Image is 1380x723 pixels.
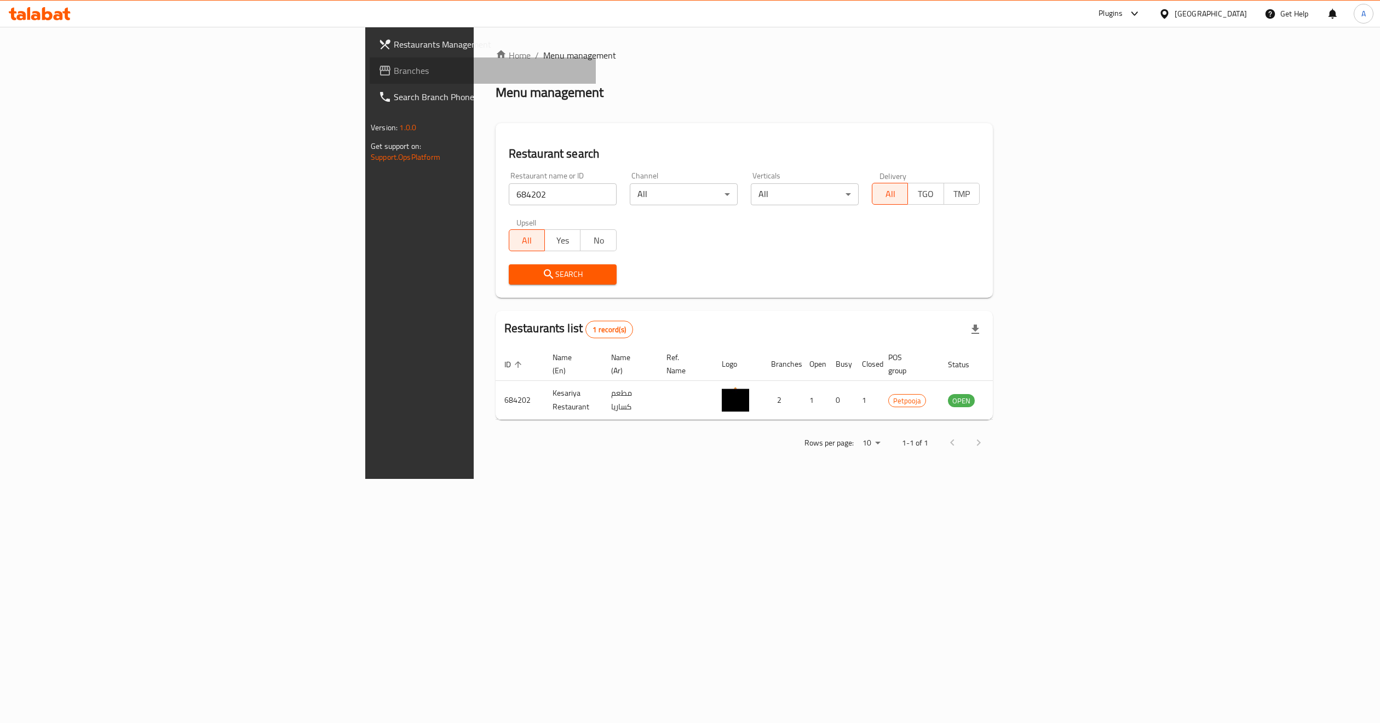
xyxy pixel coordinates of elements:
th: Busy [827,348,853,381]
span: A [1361,8,1366,20]
th: Branches [762,348,801,381]
div: [GEOGRAPHIC_DATA] [1175,8,1247,20]
span: Yes [549,233,576,248]
span: Name (En) [553,351,589,377]
td: 0 [827,381,853,420]
span: POS group [888,351,926,377]
span: 1 record(s) [586,325,633,335]
span: Search [517,268,608,281]
span: Petpooja [889,395,925,407]
td: 1 [853,381,879,420]
span: Ref. Name [666,351,700,377]
span: OPEN [948,395,975,407]
nav: breadcrumb [496,49,993,62]
div: All [630,183,738,205]
span: All [877,186,904,202]
span: Status [948,358,984,371]
div: Rows per page: [858,435,884,452]
button: TMP [944,183,980,205]
td: 1 [801,381,827,420]
td: 2 [762,381,801,420]
th: Open [801,348,827,381]
label: Delivery [879,172,907,180]
span: All [514,233,540,248]
button: TGO [907,183,944,205]
button: No [580,229,616,251]
th: Closed [853,348,879,381]
span: Name (Ar) [611,351,645,377]
a: Support.OpsPlatform [371,150,440,164]
h2: Restaurants list [504,320,633,338]
label: Upsell [516,218,537,226]
span: Version: [371,120,398,135]
span: Get support on: [371,139,421,153]
div: Export file [962,316,988,343]
span: ID [504,358,525,371]
h2: Restaurant search [509,146,980,162]
span: Search Branch Phone [394,90,587,103]
button: Search [509,264,617,285]
button: Yes [544,229,580,251]
span: TGO [912,186,939,202]
h2: Menu management [496,84,603,101]
p: Rows per page: [804,436,854,450]
span: Branches [394,64,587,77]
a: Search Branch Phone [370,84,596,110]
span: TMP [948,186,975,202]
span: Restaurants Management [394,38,587,51]
p: 1-1 of 1 [902,436,928,450]
td: مطعم كساريا [602,381,658,420]
a: Restaurants Management [370,31,596,57]
a: Branches [370,57,596,84]
th: Logo [713,348,762,381]
div: OPEN [948,394,975,407]
button: All [509,229,545,251]
input: Search for restaurant name or ID.. [509,183,617,205]
div: Plugins [1099,7,1123,20]
div: Total records count [585,321,633,338]
table: enhanced table [496,348,1034,420]
div: All [751,183,859,205]
span: 1.0.0 [399,120,416,135]
button: All [872,183,908,205]
img: Kesariya Restaurant [722,384,749,412]
span: No [585,233,612,248]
